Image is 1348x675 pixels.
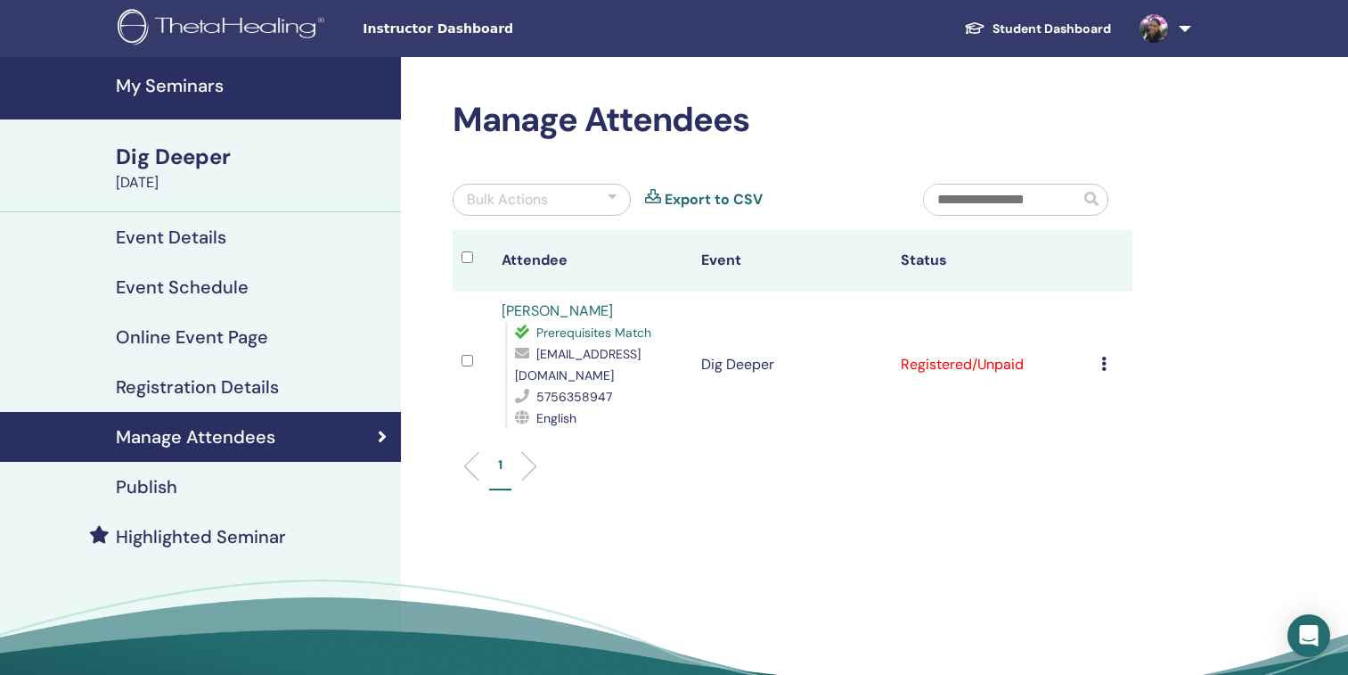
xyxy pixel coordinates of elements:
h2: Manage Attendees [453,100,1132,141]
a: [PERSON_NAME] [502,301,613,320]
th: Event [692,230,892,292]
h4: My Seminars [116,75,390,96]
span: Instructor Dashboard [363,20,630,38]
div: Open Intercom Messenger [1287,614,1330,657]
span: [EMAIL_ADDRESS][DOMAIN_NAME] [515,346,641,383]
th: Status [892,230,1091,292]
a: Export to CSV [665,189,763,210]
p: 1 [498,456,502,474]
h4: Event Schedule [116,276,249,298]
div: Bulk Actions [467,189,548,210]
h4: Online Event Page [116,326,268,348]
span: English [536,410,576,426]
h4: Highlighted Seminar [116,526,286,547]
img: logo.png [118,9,331,49]
span: 5756358947 [536,389,612,405]
div: [DATE] [116,172,390,193]
img: default.jpg [1140,14,1168,43]
a: Student Dashboard [950,12,1125,45]
span: Prerequisites Match [536,325,651,341]
a: Dig Deeper[DATE] [105,142,401,193]
img: graduation-cap-white.svg [964,21,985,36]
th: Attendee [493,230,692,292]
h4: Event Details [116,226,226,248]
td: Dig Deeper [692,292,892,438]
h4: Registration Details [116,376,279,398]
h4: Manage Attendees [116,426,275,448]
h4: Publish [116,476,177,498]
div: Dig Deeper [116,142,390,172]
